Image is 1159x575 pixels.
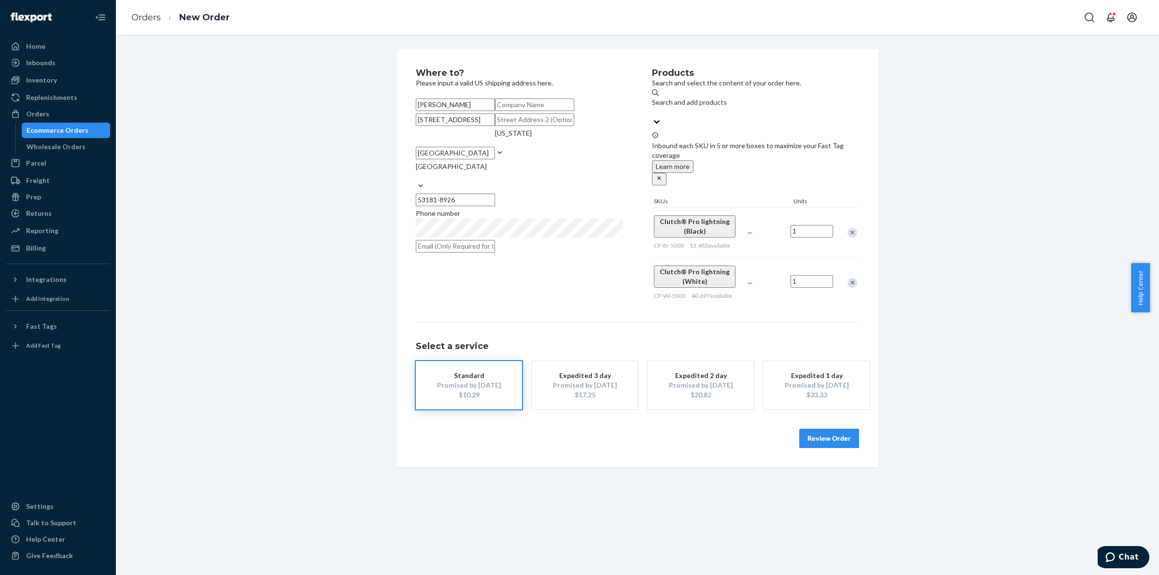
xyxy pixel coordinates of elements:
[26,295,69,303] div: Add Integration
[652,197,792,207] div: SKUs
[6,173,110,188] a: Freight
[690,242,730,249] span: 13,485 available
[799,429,859,448] button: Review Order
[6,72,110,88] a: Inventory
[430,371,508,380] div: Standard
[652,78,859,88] p: Search and select the content of your order here.
[416,98,495,111] input: First & Last Name
[131,12,161,23] a: Orders
[6,223,110,238] a: Reporting
[179,12,230,23] a: New Order
[26,243,46,253] div: Billing
[26,176,50,185] div: Freight
[6,515,110,531] button: Talk to Support
[654,215,735,238] button: Clutch® Pro lightning (Black)
[6,206,110,221] a: Returns
[662,390,739,400] div: $20.82
[660,267,730,285] span: Clutch® Pro lightning (White)
[652,69,859,78] h2: Products
[416,240,495,252] input: Open Keeper Popup
[416,209,460,217] span: Phone number
[660,217,730,235] span: Clutch® Pro lightning (Black)
[26,109,49,119] div: Orders
[26,75,57,85] div: Inventory
[662,380,739,390] div: Promised by [DATE]
[662,371,739,380] div: Expedited 2 day
[654,266,735,288] button: Clutch® Pro lightning (White)
[652,160,693,173] button: Learn more
[6,338,110,353] a: Add Fast Tag
[26,226,58,236] div: Reporting
[26,341,61,350] div: Add Fast Tag
[430,380,508,390] div: Promised by [DATE]
[848,278,857,288] div: Remove Item
[124,3,238,32] ol: breadcrumbs
[495,138,496,148] input: [US_STATE]
[6,189,110,205] a: Prep
[26,275,67,284] div: Integrations
[26,518,76,528] div: Talk to Support
[6,155,110,171] a: Parcel
[27,142,85,152] div: Wholesale Orders
[1098,546,1149,570] iframe: Opens a widget where you can chat to one of our agents
[26,192,41,202] div: Prep
[26,534,65,544] div: Help Center
[6,106,110,122] a: Orders
[652,131,859,185] div: Inbound each SKU in 5 or more boxes to maximize your Fast Tag coverage
[6,272,110,287] button: Integrations
[792,197,835,207] div: Units
[546,380,623,390] div: Promised by [DATE]
[6,55,110,70] a: Inbounds
[652,107,653,117] input: Search and add products
[26,322,57,331] div: Fast Tags
[416,147,495,159] input: City
[654,242,684,249] span: CP-BI-5000
[26,58,56,68] div: Inbounds
[747,228,753,237] span: —
[1080,8,1099,27] button: Open Search Box
[27,126,88,135] div: Ecommerce Orders
[6,291,110,307] a: Add Integration
[495,128,532,138] div: [US_STATE]
[26,158,46,168] div: Parcel
[778,380,855,390] div: Promised by [DATE]
[26,209,52,218] div: Returns
[6,548,110,563] button: Give Feedback
[6,90,110,105] a: Replenishments
[648,361,754,409] button: Expedited 2 dayPromised by [DATE]$20.82
[26,93,77,102] div: Replenishments
[416,194,495,206] input: ZIP Code
[495,113,574,126] input: Street Address 2 (Optional)
[6,499,110,514] a: Settings
[1122,8,1142,27] button: Open account menu
[652,98,727,107] div: Search and add products
[652,173,666,185] button: close
[91,8,110,27] button: Close Navigation
[22,139,111,154] a: Wholesale Orders
[1101,8,1120,27] button: Open notifications
[654,292,686,299] span: CP-WI-5000
[692,292,732,299] span: 40,697 available
[416,162,487,171] div: [GEOGRAPHIC_DATA]
[1131,263,1150,312] button: Help Center
[532,361,638,409] button: Expedited 3 dayPromised by [DATE]$17.25
[848,228,857,238] div: Remove Item
[778,390,855,400] div: $33.33
[26,42,45,51] div: Home
[26,502,54,511] div: Settings
[546,390,623,400] div: $17.25
[416,342,859,351] h1: Select a service
[791,275,833,288] input: Quantity
[416,78,623,88] p: Please input a valid US shipping address here.
[6,532,110,547] a: Help Center
[763,361,870,409] button: Expedited 1 dayPromised by [DATE]$33.33
[11,13,52,22] img: Flexport logo
[778,371,855,380] div: Expedited 1 day
[546,371,623,380] div: Expedited 3 day
[6,319,110,334] button: Fast Tags
[416,171,417,181] input: [GEOGRAPHIC_DATA]
[747,279,753,287] span: —
[430,390,508,400] div: $10.29
[791,225,833,238] input: Quantity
